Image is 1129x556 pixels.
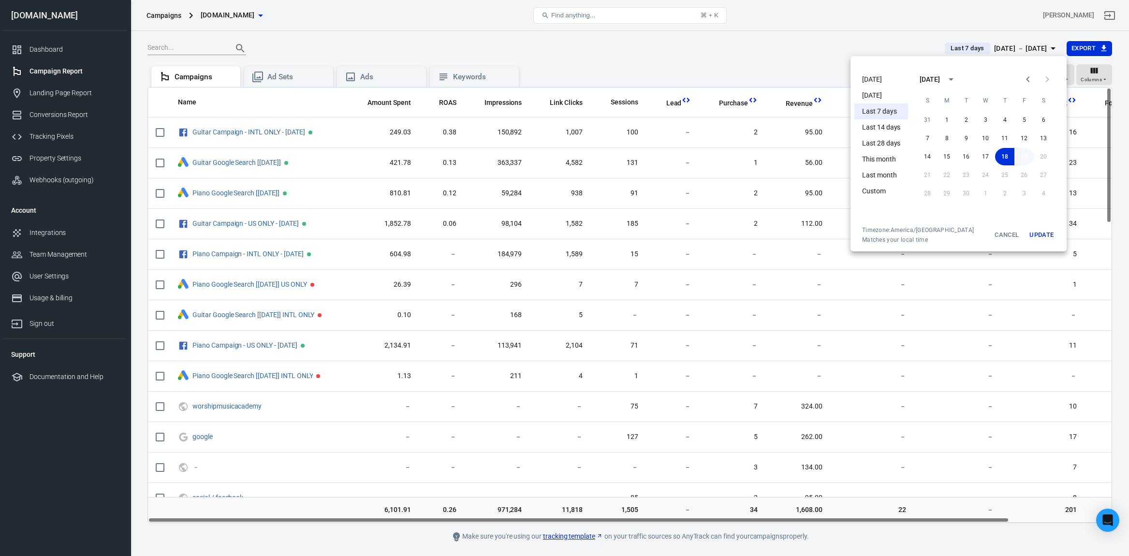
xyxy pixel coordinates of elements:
[854,135,908,151] li: Last 28 days
[937,130,956,147] button: 8
[1035,91,1052,110] span: Saturday
[918,148,937,165] button: 14
[918,130,937,147] button: 7
[1034,130,1053,147] button: 13
[1018,70,1038,89] button: Previous month
[995,111,1014,129] button: 4
[854,119,908,135] li: Last 14 days
[995,130,1014,147] button: 11
[1014,130,1034,147] button: 12
[956,111,976,129] button: 2
[854,183,908,199] li: Custom
[937,148,956,165] button: 15
[854,151,908,167] li: This month
[943,71,959,88] button: calendar view is open, switch to year view
[938,91,955,110] span: Monday
[919,91,936,110] span: Sunday
[854,103,908,119] li: Last 7 days
[920,74,940,85] div: [DATE]
[854,72,908,88] li: [DATE]
[996,91,1013,110] span: Thursday
[956,148,976,165] button: 16
[862,236,974,244] span: Matches your local time
[957,91,975,110] span: Tuesday
[995,148,1014,165] button: 18
[1034,111,1053,129] button: 6
[956,130,976,147] button: 9
[854,88,908,103] li: [DATE]
[976,111,995,129] button: 3
[977,91,994,110] span: Wednesday
[1096,509,1119,532] div: Open Intercom Messenger
[1026,226,1057,244] button: Update
[862,226,974,234] div: Timezone: America/[GEOGRAPHIC_DATA]
[1014,148,1034,165] button: 19
[1015,91,1033,110] span: Friday
[937,111,956,129] button: 1
[976,130,995,147] button: 10
[918,111,937,129] button: 31
[991,226,1022,244] button: Cancel
[854,167,908,183] li: Last month
[1014,111,1034,129] button: 5
[976,148,995,165] button: 17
